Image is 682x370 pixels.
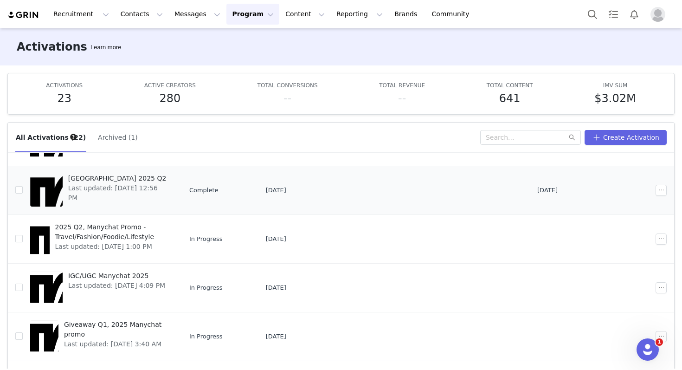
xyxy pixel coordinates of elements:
[266,186,286,195] span: [DATE]
[266,283,286,292] span: [DATE]
[594,90,636,107] h5: $3.02M
[46,82,83,89] span: ACTIVATIONS
[398,90,406,107] h5: --
[17,39,87,55] h3: Activations
[266,332,286,341] span: [DATE]
[637,338,659,361] iframe: Intercom live chat
[582,4,603,25] button: Search
[189,332,223,341] span: In Progress
[64,320,169,339] span: Giveaway Q1, 2025 Manychat promo
[499,90,521,107] h5: 641
[68,174,169,183] span: [GEOGRAPHIC_DATA] 2025 Q2
[569,134,575,141] i: icon: search
[144,82,196,89] span: ACTIVE CREATORS
[379,82,425,89] span: TOTAL REVENUE
[426,4,479,25] a: Community
[226,4,279,25] button: Program
[115,4,168,25] button: Contacts
[603,4,624,25] a: Tasks
[537,186,558,195] span: [DATE]
[169,4,226,25] button: Messages
[57,90,71,107] h5: 23
[97,130,138,145] button: Archived (1)
[656,338,663,346] span: 1
[487,82,533,89] span: TOTAL CONTENT
[624,4,644,25] button: Notifications
[603,82,628,89] span: IMV SUM
[30,172,174,209] a: [GEOGRAPHIC_DATA] 2025 Q2Last updated: [DATE] 12:56 PM
[331,4,388,25] button: Reporting
[389,4,425,25] a: Brands
[189,283,223,292] span: In Progress
[257,82,318,89] span: TOTAL CONVERSIONS
[89,43,123,52] div: Tooltip anchor
[30,221,174,258] a: 2025 Q2, Manychat Promo - Travel/Fashion/Foodie/LifestyleLast updated: [DATE] 1:00 PM
[55,222,169,242] span: 2025 Q2, Manychat Promo - Travel/Fashion/Foodie/Lifestyle
[159,90,180,107] h5: 280
[480,130,581,145] input: Search...
[280,4,330,25] button: Content
[189,234,223,244] span: In Progress
[650,7,665,22] img: placeholder-profile.jpg
[68,183,169,203] span: Last updated: [DATE] 12:56 PM
[7,11,40,19] img: grin logo
[48,4,115,25] button: Recruitment
[64,339,169,349] span: Last updated: [DATE] 3:40 AM
[283,90,291,107] h5: --
[15,130,86,145] button: All Activations (22)
[266,234,286,244] span: [DATE]
[189,186,219,195] span: Complete
[30,269,174,306] a: IGC/UGC Manychat 2025Last updated: [DATE] 4:09 PM
[69,133,77,141] div: Tooltip anchor
[68,281,165,291] span: Last updated: [DATE] 4:09 PM
[585,130,667,145] button: Create Activation
[68,271,165,281] span: IGC/UGC Manychat 2025
[30,318,174,355] a: Giveaway Q1, 2025 Manychat promoLast updated: [DATE] 3:40 AM
[645,7,675,22] button: Profile
[55,242,169,252] span: Last updated: [DATE] 1:00 PM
